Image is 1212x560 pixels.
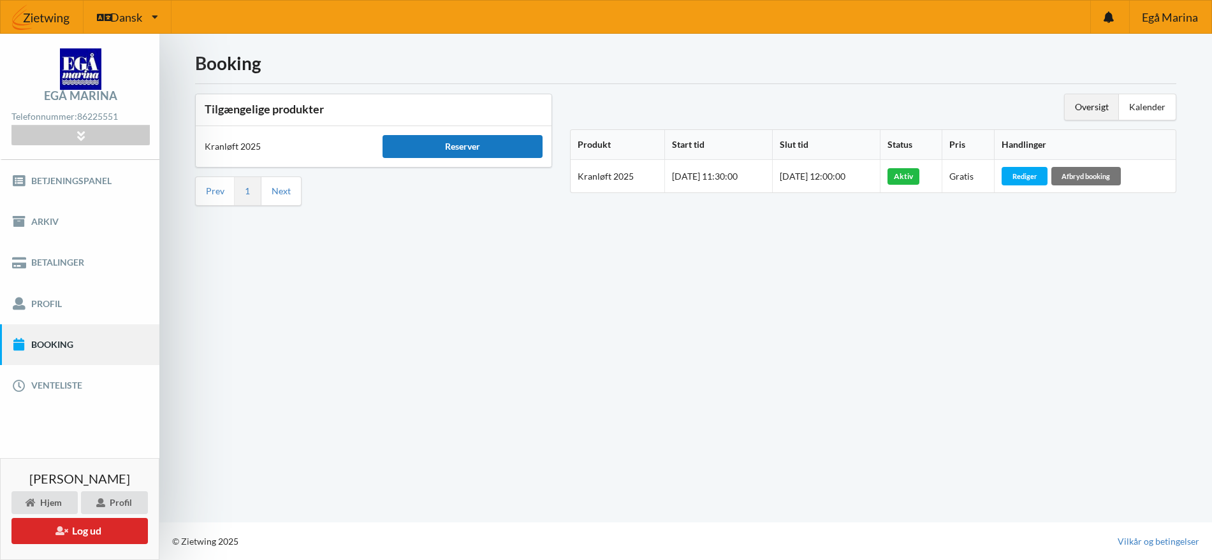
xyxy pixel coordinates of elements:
[772,130,880,160] th: Slut tid
[272,185,291,197] a: Next
[1002,167,1048,185] div: Rediger
[942,130,994,160] th: Pris
[994,130,1176,160] th: Handlinger
[383,135,543,158] div: Reserver
[1051,167,1121,185] div: Afbryd booking
[1065,94,1119,120] div: Oversigt
[11,518,148,544] button: Log ud
[11,108,149,126] div: Telefonnummer:
[196,131,374,162] div: Kranløft 2025
[245,185,250,197] a: 1
[11,491,78,514] div: Hjem
[780,171,845,182] span: [DATE] 12:00:00
[195,52,1176,75] h1: Booking
[60,48,101,90] img: logo
[205,102,543,117] h3: Tilgængelige produkter
[571,130,664,160] th: Produkt
[880,130,942,160] th: Status
[81,491,148,514] div: Profil
[949,171,974,182] span: Gratis
[1119,94,1176,120] div: Kalender
[578,171,634,182] span: Kranløft 2025
[77,111,118,122] strong: 86225551
[664,130,772,160] th: Start tid
[672,171,738,182] span: [DATE] 11:30:00
[206,185,224,197] a: Prev
[1118,535,1199,548] a: Vilkår og betingelser
[44,90,117,101] div: Egå Marina
[887,168,919,185] div: Aktiv
[29,472,130,485] span: [PERSON_NAME]
[110,11,142,23] span: Dansk
[1142,11,1198,23] span: Egå Marina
